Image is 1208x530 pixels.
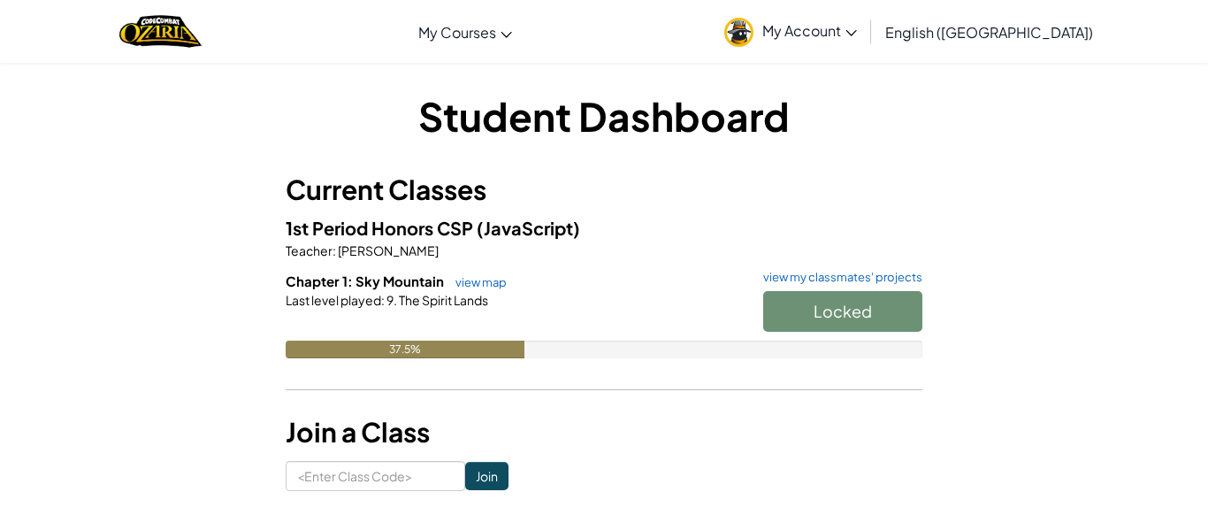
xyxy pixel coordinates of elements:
span: 1st Period Honors CSP [286,217,477,239]
a: view my classmates' projects [754,272,922,283]
h1: Student Dashboard [286,88,922,143]
span: Teacher [286,242,333,258]
img: Home [119,13,202,50]
input: Join [465,462,508,490]
input: <Enter Class Code> [286,461,465,491]
img: avatar [724,18,753,47]
span: : [333,242,336,258]
a: My Courses [409,8,521,56]
h3: Join a Class [286,412,922,452]
div: 37.5% [286,341,524,358]
span: : [381,292,385,308]
span: Last level played [286,292,381,308]
a: view map [447,275,507,289]
span: English ([GEOGRAPHIC_DATA]) [885,23,1093,42]
span: Chapter 1: Sky Mountain [286,273,447,289]
span: 9. [385,292,397,308]
a: Ozaria by CodeCombat logo [119,13,202,50]
span: (JavaScript) [477,217,580,239]
span: [PERSON_NAME] [336,242,439,258]
span: My Account [762,21,857,40]
h3: Current Classes [286,170,922,210]
a: English ([GEOGRAPHIC_DATA]) [876,8,1102,56]
span: My Courses [418,23,496,42]
span: The Spirit Lands [397,292,488,308]
a: My Account [715,4,866,59]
